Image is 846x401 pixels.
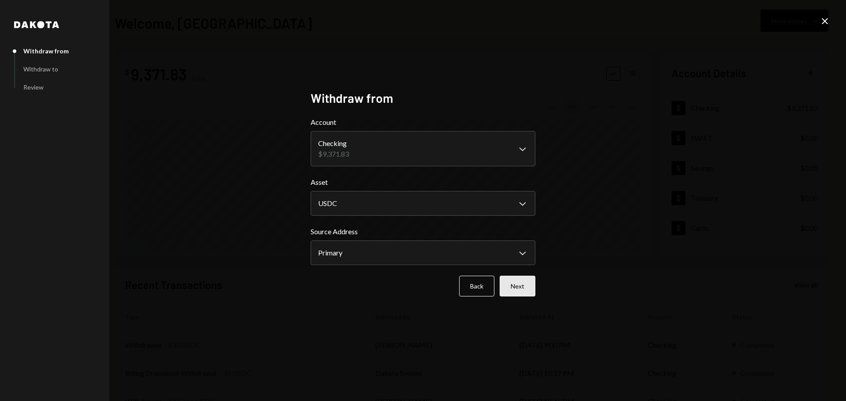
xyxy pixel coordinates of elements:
div: Withdraw to [23,65,58,73]
button: Next [500,276,535,296]
div: Review [23,83,44,91]
h2: Withdraw from [311,90,535,107]
label: Account [311,117,535,127]
button: Account [311,131,535,166]
button: Source Address [311,240,535,265]
button: Asset [311,191,535,216]
label: Source Address [311,226,535,237]
button: Back [459,276,494,296]
div: Withdraw from [23,47,69,55]
label: Asset [311,177,535,187]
